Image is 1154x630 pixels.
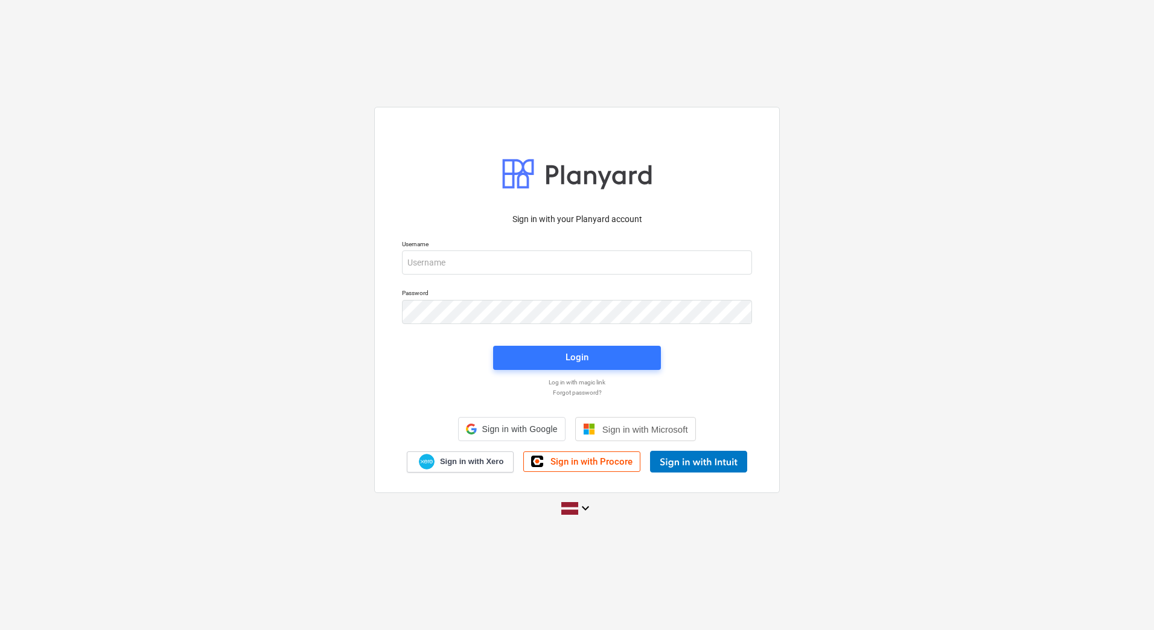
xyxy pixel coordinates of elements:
[550,456,633,467] span: Sign in with Procore
[583,423,595,435] img: Microsoft logo
[493,346,661,370] button: Login
[402,250,752,275] input: Username
[402,213,752,226] p: Sign in with your Planyard account
[402,289,752,299] p: Password
[402,240,752,250] p: Username
[458,417,565,441] div: Sign in with Google
[396,389,758,396] a: Forgot password?
[566,349,588,365] div: Login
[578,501,593,515] i: keyboard_arrow_down
[396,378,758,386] a: Log in with magic link
[440,456,503,467] span: Sign in with Xero
[523,451,640,472] a: Sign in with Procore
[407,451,514,472] a: Sign in with Xero
[602,424,688,434] span: Sign in with Microsoft
[482,424,557,434] span: Sign in with Google
[419,454,435,470] img: Xero logo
